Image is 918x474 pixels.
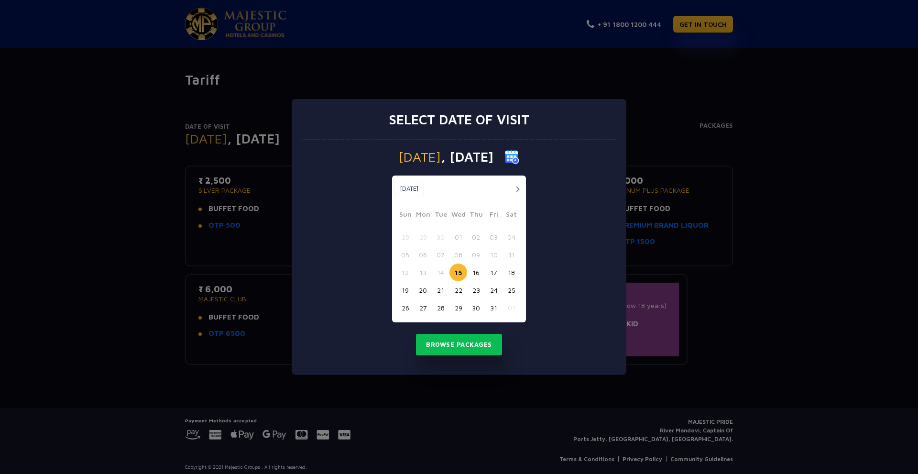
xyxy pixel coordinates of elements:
[414,299,432,317] button: 27
[432,264,449,281] button: 14
[396,264,414,281] button: 12
[432,281,449,299] button: 21
[414,228,432,246] button: 29
[432,228,449,246] button: 30
[449,228,467,246] button: 01
[394,182,424,196] button: [DATE]
[505,150,519,164] img: calender icon
[396,281,414,299] button: 19
[467,264,485,281] button: 16
[449,246,467,264] button: 08
[485,228,503,246] button: 03
[485,209,503,222] span: Fri
[389,111,529,128] h3: Select date of visit
[416,334,502,356] button: Browse Packages
[467,228,485,246] button: 02
[503,299,520,317] button: 01
[432,246,449,264] button: 07
[449,299,467,317] button: 29
[449,281,467,299] button: 22
[396,209,414,222] span: Sun
[414,264,432,281] button: 13
[503,264,520,281] button: 18
[449,264,467,281] button: 15
[432,299,449,317] button: 28
[503,281,520,299] button: 25
[485,281,503,299] button: 24
[503,209,520,222] span: Sat
[485,246,503,264] button: 10
[396,246,414,264] button: 05
[414,209,432,222] span: Mon
[467,281,485,299] button: 23
[467,299,485,317] button: 30
[396,228,414,246] button: 28
[432,209,449,222] span: Tue
[414,246,432,264] button: 06
[503,246,520,264] button: 11
[399,150,441,164] span: [DATE]
[396,299,414,317] button: 26
[414,281,432,299] button: 20
[449,209,467,222] span: Wed
[467,246,485,264] button: 09
[485,264,503,281] button: 17
[503,228,520,246] button: 04
[485,299,503,317] button: 31
[441,150,493,164] span: , [DATE]
[467,209,485,222] span: Thu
